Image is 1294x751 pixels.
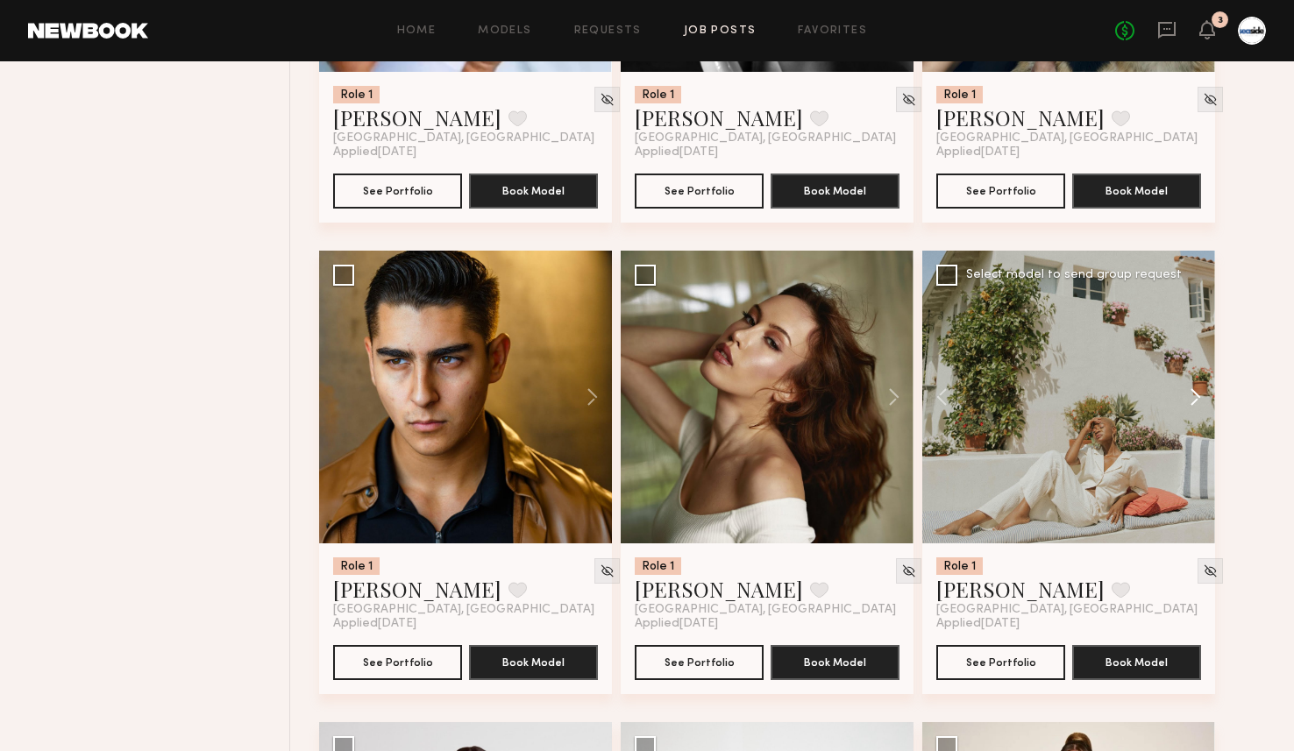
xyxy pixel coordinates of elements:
[333,174,462,209] button: See Portfolio
[936,145,1201,159] div: Applied [DATE]
[333,557,380,575] div: Role 1
[798,25,867,37] a: Favorites
[635,603,896,617] span: [GEOGRAPHIC_DATA], [GEOGRAPHIC_DATA]
[635,557,681,575] div: Role 1
[936,557,983,575] div: Role 1
[684,25,757,37] a: Job Posts
[574,25,642,37] a: Requests
[635,575,803,603] a: [PERSON_NAME]
[333,131,594,145] span: [GEOGRAPHIC_DATA], [GEOGRAPHIC_DATA]
[478,25,531,37] a: Models
[1203,563,1218,578] img: Unhide Model
[635,103,803,131] a: [PERSON_NAME]
[635,131,896,145] span: [GEOGRAPHIC_DATA], [GEOGRAPHIC_DATA]
[333,145,598,159] div: Applied [DATE]
[469,174,598,209] button: Book Model
[635,617,899,631] div: Applied [DATE]
[635,86,681,103] div: Role 1
[771,174,899,209] button: Book Model
[966,269,1182,281] div: Select model to send group request
[901,563,916,578] img: Unhide Model
[469,645,598,680] button: Book Model
[1072,645,1201,680] button: Book Model
[936,645,1065,680] button: See Portfolio
[936,86,983,103] div: Role 1
[469,182,598,197] a: Book Model
[1072,174,1201,209] button: Book Model
[635,174,764,209] button: See Portfolio
[936,617,1201,631] div: Applied [DATE]
[635,145,899,159] div: Applied [DATE]
[1072,654,1201,669] a: Book Model
[901,92,916,107] img: Unhide Model
[1072,182,1201,197] a: Book Model
[771,182,899,197] a: Book Model
[469,654,598,669] a: Book Model
[1218,16,1223,25] div: 3
[771,654,899,669] a: Book Model
[333,645,462,680] button: See Portfolio
[600,563,615,578] img: Unhide Model
[333,575,501,603] a: [PERSON_NAME]
[771,645,899,680] button: Book Model
[936,174,1065,209] button: See Portfolio
[333,603,594,617] span: [GEOGRAPHIC_DATA], [GEOGRAPHIC_DATA]
[333,103,501,131] a: [PERSON_NAME]
[397,25,437,37] a: Home
[936,131,1198,145] span: [GEOGRAPHIC_DATA], [GEOGRAPHIC_DATA]
[936,603,1198,617] span: [GEOGRAPHIC_DATA], [GEOGRAPHIC_DATA]
[333,617,598,631] div: Applied [DATE]
[936,103,1105,131] a: [PERSON_NAME]
[936,575,1105,603] a: [PERSON_NAME]
[1203,92,1218,107] img: Unhide Model
[333,86,380,103] div: Role 1
[635,645,764,680] button: See Portfolio
[600,92,615,107] img: Unhide Model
